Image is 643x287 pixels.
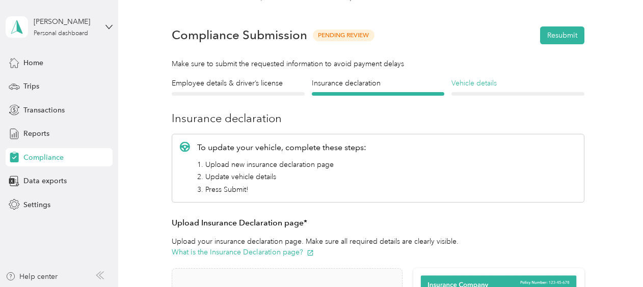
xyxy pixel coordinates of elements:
[34,31,88,37] div: Personal dashboard
[23,176,67,186] span: Data exports
[172,217,584,229] h3: Upload Insurance Declaration page*
[312,78,444,89] h4: Insurance declaration
[172,236,584,257] p: Upload your insurance declaration page. Make sure all required details are clearly visible.
[23,152,64,163] span: Compliance
[172,110,584,127] h3: Insurance declaration
[451,78,584,89] h4: Vehicle details
[23,105,65,116] span: Transactions
[197,171,366,182] li: 2. Update vehicle details
[197,159,366,170] li: 1. Upload new insurance declaration page
[172,247,314,257] button: What is the Insurance Declaration page?
[172,28,307,42] h1: Compliance Submission
[172,78,304,89] h4: Employee details & driver’s license
[6,271,58,282] button: Help center
[23,128,49,139] span: Reports
[34,16,97,27] div: [PERSON_NAME]
[23,199,50,210] span: Settings
[540,26,584,44] button: Resubmit
[197,184,366,195] li: 3. Press Submit!
[172,59,584,69] div: Make sure to submit the requested information to avoid payment delays
[23,81,39,92] span: Trips
[197,141,366,154] p: To update your vehicle, complete these steps:
[23,58,43,68] span: Home
[313,30,374,41] span: Pending Review
[586,230,643,287] iframe: Everlance-gr Chat Button Frame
